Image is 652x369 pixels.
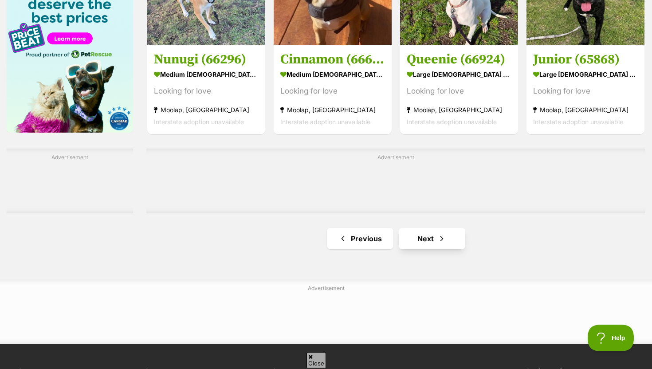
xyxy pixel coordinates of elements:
a: Nunugi (66296) medium [DEMOGRAPHIC_DATA] Dog Looking for love Moolap, [GEOGRAPHIC_DATA] Interstat... [147,44,265,134]
h3: Junior (65868) [533,51,638,68]
div: Advertisement [7,149,133,213]
div: Looking for love [533,85,638,97]
span: Interstate adoption unavailable [533,118,623,126]
h3: Queenie (66924) [407,51,511,68]
a: Junior (65868) large [DEMOGRAPHIC_DATA] Dog Looking for love Moolap, [GEOGRAPHIC_DATA] Interstate... [526,44,644,134]
div: Looking for love [280,85,385,97]
h3: Nunugi (66296) [154,51,259,68]
a: Cinnamon (66690) medium [DEMOGRAPHIC_DATA] Dog Looking for love Moolap, [GEOGRAPHIC_DATA] Interst... [274,44,392,134]
nav: Pagination [146,228,645,249]
strong: large [DEMOGRAPHIC_DATA] Dog [407,68,511,81]
strong: Moolap, [GEOGRAPHIC_DATA] [407,104,511,116]
div: Looking for love [407,85,511,97]
strong: Moolap, [GEOGRAPHIC_DATA] [280,104,385,116]
span: Interstate adoption unavailable [407,118,497,126]
strong: large [DEMOGRAPHIC_DATA] Dog [533,68,638,81]
div: Looking for love [154,85,259,97]
span: Interstate adoption unavailable [154,118,244,126]
span: Interstate adoption unavailable [280,118,370,126]
strong: medium [DEMOGRAPHIC_DATA] Dog [154,68,259,81]
a: Next page [399,228,465,249]
div: Advertisement [146,149,645,213]
span: Close [306,352,326,368]
h3: Cinnamon (66690) [280,51,385,68]
a: Queenie (66924) large [DEMOGRAPHIC_DATA] Dog Looking for love Moolap, [GEOGRAPHIC_DATA] Interstat... [400,44,518,134]
a: Previous page [327,228,393,249]
strong: Moolap, [GEOGRAPHIC_DATA] [533,104,638,116]
strong: Moolap, [GEOGRAPHIC_DATA] [154,104,259,116]
strong: medium [DEMOGRAPHIC_DATA] Dog [280,68,385,81]
iframe: Help Scout Beacon - Open [588,325,634,351]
